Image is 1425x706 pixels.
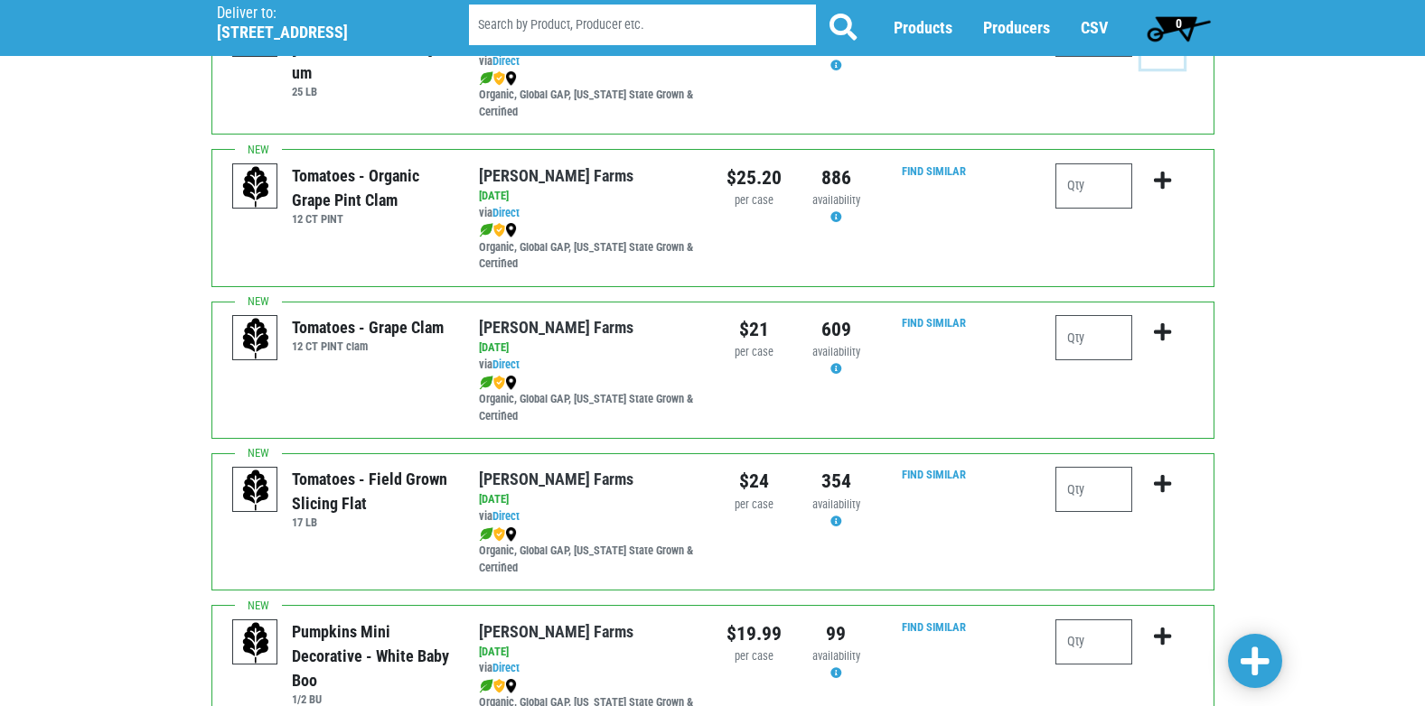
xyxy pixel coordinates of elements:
a: [PERSON_NAME] Farms [479,166,633,185]
img: map_marker-0e94453035b3232a4d21701695807de9.png [505,376,517,390]
h6: 17 LB [292,516,452,529]
img: leaf-e5c59151409436ccce96b2ca1b28e03c.png [479,376,493,390]
a: Producers [983,19,1050,38]
img: placeholder-variety-43d6402dacf2d531de610a020419775a.svg [233,468,278,513]
h6: 1/2 BU [292,692,452,706]
div: per case [727,497,782,514]
img: safety-e55c860ca8c00a9c171001a62a92dabd.png [493,223,505,237]
a: Direct [492,54,520,68]
input: Qty [1055,467,1132,512]
div: per case [727,344,782,361]
div: Tomatoes - Field Grown Slicing Flat [292,467,452,516]
img: map_marker-0e94453035b3232a4d21701695807de9.png [505,223,517,237]
div: 609 [809,315,864,344]
div: Tomatoes - Grape Clam [292,315,444,339]
div: via [479,205,698,222]
div: via [479,508,698,525]
input: Search by Product, Producer etc. [469,5,816,46]
img: map_marker-0e94453035b3232a4d21701695807de9.png [505,679,517,693]
div: [DATE] [479,644,698,661]
input: Qty [1055,619,1132,664]
span: 0 [1176,16,1182,31]
a: Find Similar [902,164,966,178]
a: [PERSON_NAME] Farms [479,622,633,641]
div: [DATE] [479,491,698,508]
div: $21 [727,315,782,344]
div: Organic, Global GAP, [US_STATE] State Grown & Certified [479,70,698,121]
a: Direct [492,358,520,371]
div: via [479,53,698,70]
div: $25.20 [727,163,782,192]
div: 354 [809,467,864,496]
a: Direct [492,206,520,219]
div: Organic, Global GAP, [US_STATE] State Grown & Certified [479,525,698,577]
div: [DATE] [479,339,698,357]
a: CSV [1081,19,1108,38]
img: safety-e55c860ca8c00a9c171001a62a92dabd.png [493,71,505,86]
div: Pumpkins Mini Decorative - White Baby Boo [292,619,452,692]
a: Find Similar [902,468,966,481]
a: Find Similar [902,316,966,330]
h5: [STREET_ADDRESS] [217,23,423,42]
h6: 25 LB [292,85,452,98]
a: Direct [492,661,520,674]
a: Products [894,19,952,38]
img: map_marker-0e94453035b3232a4d21701695807de9.png [505,527,517,542]
div: Tomatoes - Organic Grape Pint Clam [292,163,452,212]
div: 99 [809,619,864,648]
span: availability [812,497,860,511]
p: Deliver to: [217,5,423,23]
a: Find Similar [902,620,966,634]
img: placeholder-variety-43d6402dacf2d531de610a020419775a.svg [233,316,278,361]
img: placeholder-variety-43d6402dacf2d531de610a020419775a.svg [233,164,278,209]
span: availability [812,345,860,358]
img: leaf-e5c59151409436ccce96b2ca1b28e03c.png [479,71,493,86]
div: per case [727,192,782,209]
div: via [479,660,698,677]
h6: 12 CT PINT [292,212,452,226]
div: $19.99 [727,619,782,648]
img: safety-e55c860ca8c00a9c171001a62a92dabd.png [493,679,505,693]
a: [PERSON_NAME] Farms [479,469,633,488]
img: placeholder-variety-43d6402dacf2d531de610a020419775a.svg [233,620,278,665]
img: safety-e55c860ca8c00a9c171001a62a92dabd.png [493,376,505,390]
input: Qty [1055,315,1132,360]
div: 886 [809,163,864,192]
a: 0 [1139,10,1219,46]
img: leaf-e5c59151409436ccce96b2ca1b28e03c.png [479,223,493,237]
a: Direct [492,509,520,523]
img: leaf-e5c59151409436ccce96b2ca1b28e03c.png [479,527,493,542]
div: per case [727,648,782,665]
h6: 12 CT PINT clam [292,339,444,353]
input: Qty [1055,163,1132,209]
img: safety-e55c860ca8c00a9c171001a62a92dabd.png [493,527,505,542]
div: $24 [727,467,782,496]
div: Organic, Global GAP, [US_STATE] State Grown & Certified [479,374,698,425]
span: availability [812,649,860,663]
img: map_marker-0e94453035b3232a4d21701695807de9.png [505,71,517,86]
div: via [479,357,698,374]
img: leaf-e5c59151409436ccce96b2ca1b28e03c.png [479,679,493,693]
span: availability [812,193,860,207]
a: [PERSON_NAME] Farms [479,318,633,337]
div: [DATE] [479,188,698,205]
div: Organic, Global GAP, [US_STATE] State Grown & Certified [479,222,698,274]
